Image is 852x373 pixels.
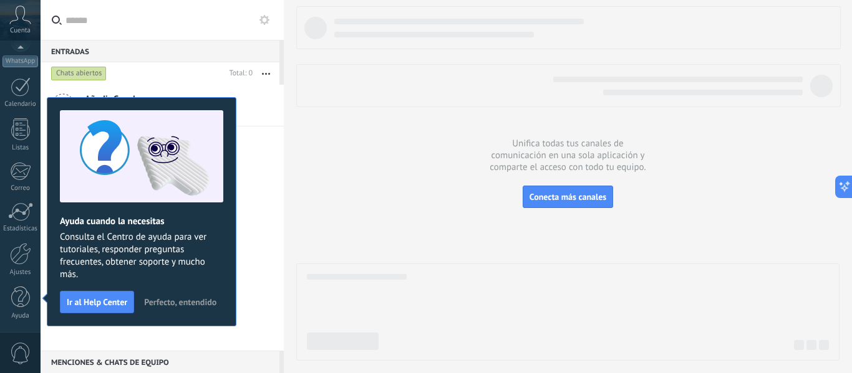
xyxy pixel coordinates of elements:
button: Conecta más canales [523,186,613,208]
button: Perfecto, entendido [138,293,222,311]
span: Perfecto, entendido [144,298,216,306]
div: Ajustes [2,268,39,276]
span: Consulta el Centro de ayuda para ver tutoriales, responder preguntas frecuentes, obtener soporte ... [60,231,223,281]
span: Ir al Help Center [67,298,127,306]
div: Correo [2,184,39,192]
div: Chats abiertos [51,66,107,81]
div: Estadísticas [2,225,39,233]
span: Conecta más canales [530,191,606,202]
div: WhatsApp [2,55,38,67]
div: Entradas [41,40,279,62]
h2: Ayuda cuando la necesitas [60,215,223,227]
div: Total: 0 [225,67,253,80]
div: Calendario [2,100,39,108]
span: Cuenta [10,27,31,35]
div: Menciones & Chats de equipo [41,351,279,373]
div: Ayuda [2,312,39,320]
div: Listas [2,144,39,152]
button: Ir al Help Center [60,291,134,313]
span: Añadir Canales [85,93,235,105]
